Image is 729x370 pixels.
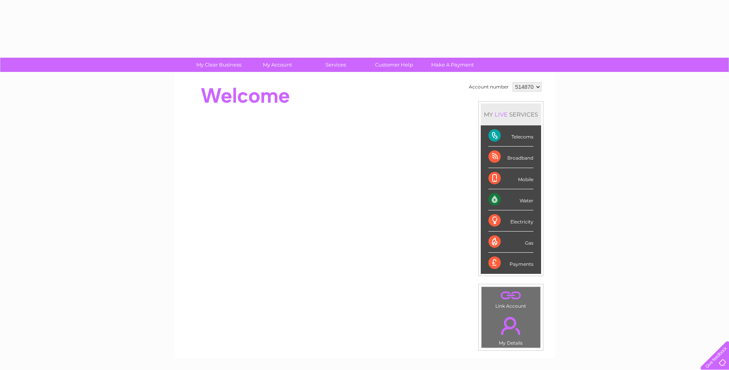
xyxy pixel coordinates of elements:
div: Telecoms [488,125,533,147]
a: Make A Payment [421,58,484,72]
div: Water [488,189,533,210]
a: . [483,289,538,302]
div: Electricity [488,210,533,232]
a: . [483,312,538,339]
div: Gas [488,232,533,253]
td: My Details [481,310,541,348]
td: Account number [467,80,511,93]
div: Broadband [488,147,533,168]
div: Mobile [488,168,533,189]
a: My Account [246,58,309,72]
a: Services [304,58,367,72]
td: Link Account [481,287,541,311]
a: Customer Help [362,58,426,72]
div: LIVE [493,111,509,118]
div: MY SERVICES [481,103,541,125]
div: Payments [488,253,533,273]
a: My Clear Business [187,58,251,72]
